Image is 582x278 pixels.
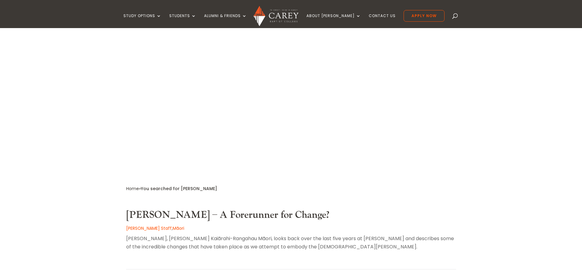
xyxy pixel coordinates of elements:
[404,10,445,22] a: Apply Now
[173,225,184,231] a: Māori
[126,225,172,231] a: [PERSON_NAME] Staff
[369,14,396,28] a: Contact Us
[204,14,247,28] a: Alumni & Friends
[306,14,361,28] a: About [PERSON_NAME]
[126,224,456,233] p: ,
[254,6,298,26] img: Carey Baptist College
[126,234,456,251] p: [PERSON_NAME], [PERSON_NAME] Kaiārahi-Rangahau Māori, looks back over the last five years at [PER...
[126,209,329,221] a: [PERSON_NAME] – A Forerunner for Change?
[169,14,196,28] a: Students
[123,14,161,28] a: Study Options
